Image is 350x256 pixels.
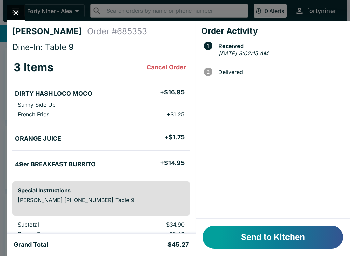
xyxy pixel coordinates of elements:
[164,133,185,141] h5: + $1.75
[18,187,185,194] h6: Special Instructions
[18,231,107,238] p: Beluga Fee
[167,241,189,249] h5: $45.27
[201,26,345,36] h4: Order Activity
[12,26,87,37] h4: [PERSON_NAME]
[160,88,185,97] h5: + $16.95
[18,101,56,108] p: Sunny Side Up
[18,221,107,228] p: Subtotal
[12,55,190,176] table: orders table
[15,135,61,143] h5: ORANGE JUICE
[207,43,209,49] text: 1
[144,61,189,74] button: Cancel Order
[15,160,96,168] h5: 49er BREAKFAST BURRITO
[15,90,92,98] h5: DIRTY HASH LOCO MOCO
[219,50,268,57] em: [DATE] 9:02:15 AM
[18,111,49,118] p: French Fries
[166,111,185,118] p: + $1.25
[207,69,210,75] text: 2
[12,42,74,52] span: Dine-In: Table 9
[118,231,185,238] p: $3.49
[215,43,345,49] span: Received
[160,159,185,167] h5: + $14.95
[18,196,185,203] p: [PERSON_NAME] [PHONE_NUMBER] Table 9
[14,61,53,74] h3: 3 Items
[7,5,25,20] button: Close
[14,241,48,249] h5: Grand Total
[203,226,343,249] button: Send to Kitchen
[118,221,185,228] p: $34.90
[87,26,147,37] h4: Order # 685353
[215,69,345,75] span: Delivered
